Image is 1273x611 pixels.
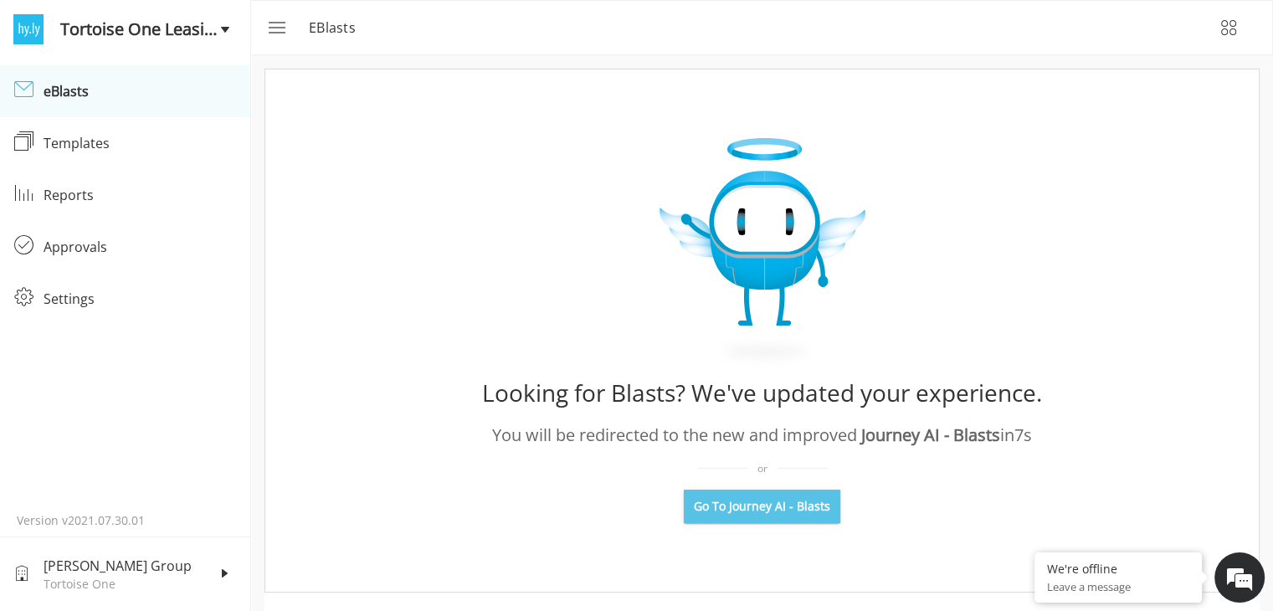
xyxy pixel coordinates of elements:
p: eBlasts [309,18,366,38]
div: eBlasts [44,81,237,101]
p: Version v2021.07.30.01 [17,512,234,529]
div: We're offline [1047,561,1189,577]
div: Approvals [44,237,237,257]
div: Looking for Blasts? We've updated your experience. [482,372,1042,413]
span: Go To Journey AI - Blasts [694,498,830,515]
p: Leave a message [1047,579,1189,594]
div: Templates [44,133,237,153]
span: Tortoise One Leasing [60,17,220,42]
button: Go To Journey AI - Blasts [684,490,840,523]
div: You will be redirected to the new and improved in 7 s [492,423,1032,448]
div: Settings [44,289,237,309]
img: expiry_Image [660,138,865,367]
button: menu [255,8,295,48]
img: logo [13,14,44,44]
div: Reports [44,185,237,205]
span: Journey AI - Blasts [861,424,1000,446]
div: or [697,461,828,476]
